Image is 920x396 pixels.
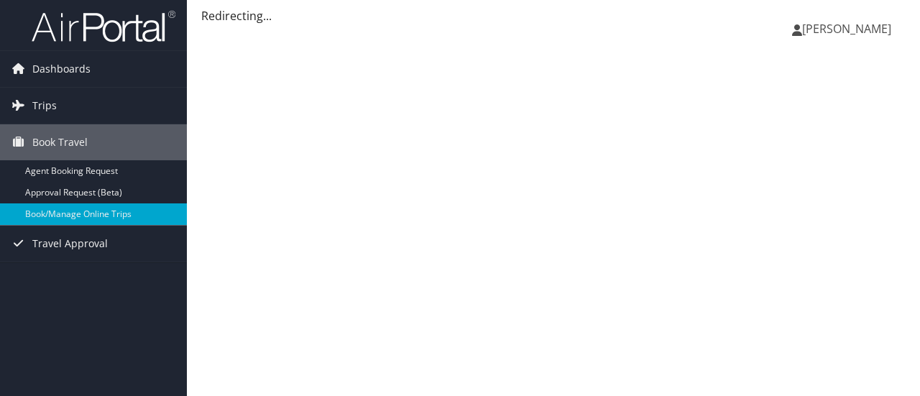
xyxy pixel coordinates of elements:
span: Trips [32,88,57,124]
span: Book Travel [32,124,88,160]
span: Dashboards [32,51,91,87]
a: [PERSON_NAME] [792,7,906,50]
span: Travel Approval [32,226,108,262]
span: [PERSON_NAME] [802,21,891,37]
img: airportal-logo.png [32,9,175,43]
div: Redirecting... [201,7,906,24]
